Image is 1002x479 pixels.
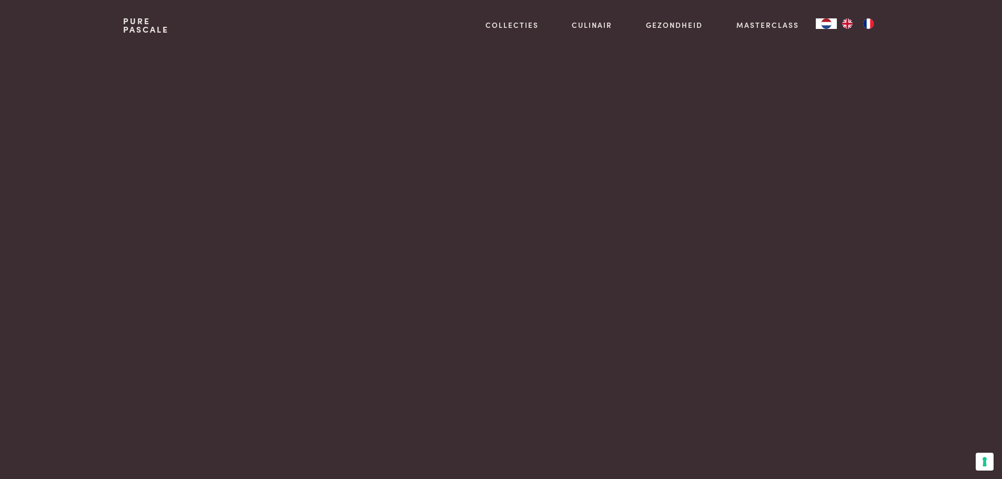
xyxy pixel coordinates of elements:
[485,19,539,30] a: Collecties
[858,18,879,29] a: FR
[572,19,612,30] a: Culinair
[646,19,703,30] a: Gezondheid
[123,17,169,34] a: PurePascale
[736,19,799,30] a: Masterclass
[816,18,837,29] a: NL
[816,18,837,29] div: Language
[976,453,994,471] button: Uw voorkeuren voor toestemming voor trackingtechnologieën
[816,18,879,29] aside: Language selected: Nederlands
[837,18,858,29] a: EN
[837,18,879,29] ul: Language list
